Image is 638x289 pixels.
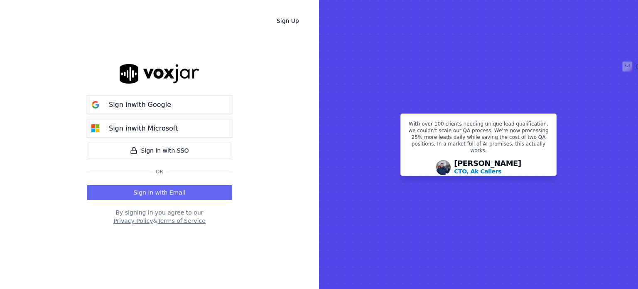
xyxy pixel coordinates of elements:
button: Sign in with Email [87,185,232,200]
a: Sign in with SSO [87,143,232,158]
span: Or [152,168,167,175]
p: With over 100 clients needing unique lead qualification, we couldn't scale our QA process. We're ... [406,121,551,157]
button: Sign inwith Google [87,95,232,114]
button: Privacy Policy [113,217,153,225]
p: Sign in with Google [109,100,171,110]
p: Sign in with Microsoft [109,124,178,133]
p: CTO, Ak Callers [454,167,501,175]
img: google Sign in button [87,96,104,113]
img: Avatar [436,160,451,175]
div: [PERSON_NAME] [454,160,521,175]
img: logo [120,64,199,84]
a: Sign Up [270,13,306,28]
img: microsoft Sign in button [87,120,104,137]
div: By signing in you agree to our & [87,208,232,225]
button: Terms of Service [157,217,205,225]
button: Sign inwith Microsoft [87,119,232,138]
